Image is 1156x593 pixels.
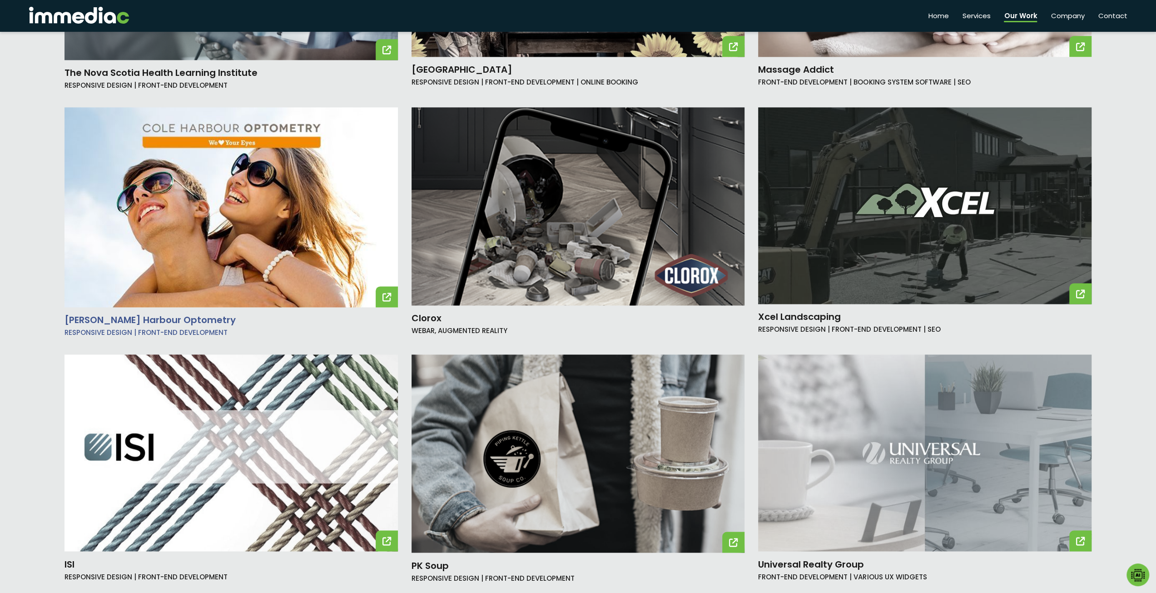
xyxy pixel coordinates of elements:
[1004,7,1037,22] a: Our Work
[758,107,1092,304] img: xcelClient.jpg
[758,573,1092,581] h6: FRONT-END DEVELOPMENT | VARIOUS UX WIDGETS
[64,314,236,326] strong: [PERSON_NAME] Harbour Optometry
[64,354,398,580] a: ISI RESPONSIVE DESIGN | FRONT-END DEVELOPMENT
[64,354,398,551] img: isiClient.jpg
[758,354,1092,551] img: universalClient.jpg
[412,107,745,305] img: CloroxWork.png
[64,573,398,581] h6: RESPONSIVE DESIGN | FRONT-END DEVELOPMENT
[962,7,990,22] a: Services
[64,107,398,336] a: [PERSON_NAME] Harbour Optometry RESPONSIVE DESIGN | FRONT-END DEVELOPMENT
[64,558,74,570] strong: ISI
[412,354,745,582] a: PK Soup RESPONSIVE DESIGN | FRONT-END DEVELOPMENT
[412,63,512,76] strong: [GEOGRAPHIC_DATA]
[64,66,258,79] strong: The Nova Scotia Health Learning Institute
[412,327,745,335] h6: WEBAR, AUGMENTED REALITY
[758,79,1092,86] h6: FRONT-END DEVELOPMENT | BOOKING SYSTEM SOFTWARE | SEO
[412,312,442,324] strong: Clorox
[64,329,398,337] h6: RESPONSIVE DESIGN | FRONT-END DEVELOPMENT
[412,354,745,553] img: PK-Work.png
[928,7,948,22] a: Home
[758,310,841,323] strong: Xcel Landscaping
[1098,7,1127,22] a: Contact
[412,79,745,86] h6: RESPONSIVE DESIGN | FRONT-END DEVELOPMENT | ONLINE BOOKING
[64,107,398,307] img: ColeHarbourClient.jpg
[758,326,1092,334] h6: RESPONSIVE DESIGN | FRONT-END DEVELOPMENT | SEO
[412,559,449,572] strong: PK Soup
[29,7,129,24] img: immediac
[64,82,398,90] h6: RESPONSIVE DESIGN | FRONT-END DEVELOPMENT
[758,63,834,76] strong: Massage Addict
[758,558,864,570] strong: Universal Realty Group
[412,574,745,582] h6: RESPONSIVE DESIGN | FRONT-END DEVELOPMENT
[1051,7,1084,22] a: Company
[758,107,1092,333] a: Xcel Landscaping RESPONSIVE DESIGN | FRONT-END DEVELOPMENT | SEO
[758,354,1092,580] a: Universal Realty Group FRONT-END DEVELOPMENT | VARIOUS UX WIDGETS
